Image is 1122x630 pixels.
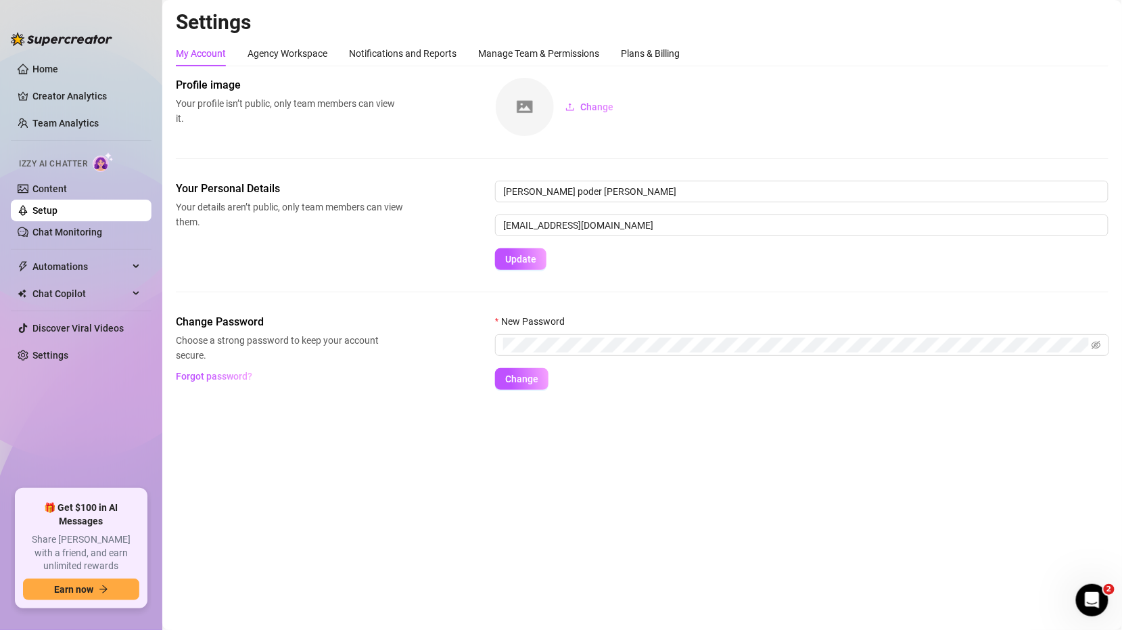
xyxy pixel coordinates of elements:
button: Earn nowarrow-right [23,579,139,600]
button: Update [495,248,546,270]
a: Content [32,183,67,194]
div: Agency Workspace [248,46,327,61]
span: Izzy AI Chatter [19,158,87,171]
img: square-placeholder.png [496,78,554,136]
a: Team Analytics [32,118,99,129]
a: Home [32,64,58,74]
input: Enter name [495,181,1108,202]
button: Change [555,96,624,118]
span: Change [505,374,538,384]
a: Creator Analytics [32,85,141,107]
iframe: Intercom live chat [1076,584,1108,616]
a: Discover Viral Videos [32,323,124,334]
span: Choose a strong password to keep your account secure. [176,333,403,363]
span: Forgot password? [177,371,253,382]
span: Your Personal Details [176,181,403,197]
a: Chat Monitoring [32,227,102,238]
img: logo-BBDzfeDw.svg [11,32,112,46]
span: Share [PERSON_NAME] with a friend, and earn unlimited rewards [23,533,139,573]
span: Chat Copilot [32,283,128,305]
span: Change Password [176,314,403,330]
span: Change [580,102,613,112]
img: Chat Copilot [18,289,26,298]
span: eye-invisible [1092,340,1101,350]
span: thunderbolt [18,261,28,272]
span: Profile image [176,77,403,93]
input: Enter new email [495,215,1108,236]
a: Settings [32,350,68,361]
div: Manage Team & Permissions [478,46,599,61]
label: New Password [495,314,574,329]
span: Your details aren’t public, only team members can view them. [176,200,403,229]
img: AI Chatter [93,152,114,172]
a: Setup [32,205,57,216]
span: 🎁 Get $100 in AI Messages [23,501,139,528]
div: Plans & Billing [621,46,680,61]
span: upload [565,102,575,112]
div: Notifications and Reports [349,46,457,61]
button: Change [495,368,548,390]
span: Automations [32,256,128,277]
span: Earn now [54,584,93,595]
button: Forgot password? [176,365,253,387]
span: arrow-right [99,585,108,594]
span: Your profile isn’t public, only team members can view it. [176,96,403,126]
input: New Password [503,338,1089,353]
div: My Account [176,46,226,61]
h2: Settings [176,9,1108,35]
span: Update [505,254,536,265]
span: 2 [1104,584,1115,595]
